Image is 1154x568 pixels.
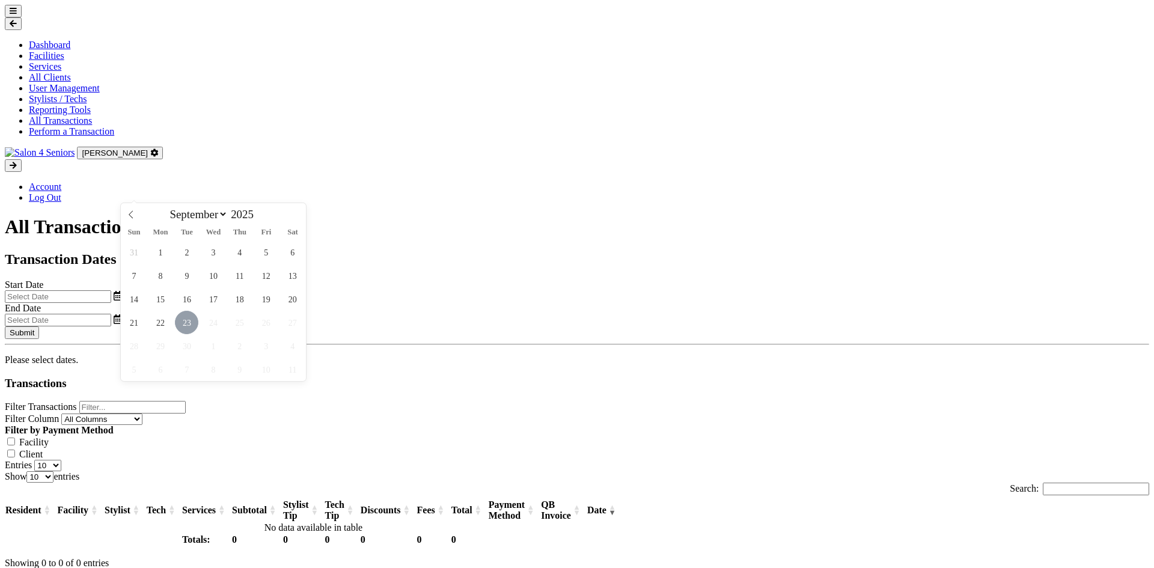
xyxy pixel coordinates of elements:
[5,314,111,326] input: Select Date
[182,499,231,522] th: Services: activate to sort column ascending
[1043,483,1149,495] input: Search:
[29,126,114,136] a: Perform a Transaction
[5,147,75,158] img: Salon 4 Seniors
[29,61,61,72] a: Services
[279,228,306,236] span: Sat
[29,72,71,82] a: All Clients
[148,334,172,358] span: September 29, 2025
[201,311,225,334] span: September 24, 2025
[19,449,43,459] label: Client
[5,303,41,313] label: End Date
[122,358,145,381] span: October 5, 2025
[146,499,182,522] th: Tech: activate to sort column ascending
[228,264,251,287] span: September 11, 2025
[325,499,360,522] th: Tech Tip: activate to sort column ascending
[175,311,198,334] span: September 23, 2025
[121,228,147,236] span: Sun
[5,522,622,534] td: No data available in table
[281,311,304,334] span: September 27, 2025
[29,50,64,61] a: Facilities
[114,314,122,325] a: toggle
[1010,483,1149,493] label: Search:
[5,377,1149,390] h3: Transactions
[148,264,172,287] span: September 8, 2025
[26,471,53,483] select: Showentries
[200,228,227,236] span: Wed
[29,192,61,203] a: Log Out
[254,358,278,381] span: October 10, 2025
[148,358,172,381] span: October 6, 2025
[182,534,210,545] strong: Totals:
[201,358,225,381] span: October 8, 2025
[122,311,145,334] span: September 21, 2025
[228,240,251,264] span: September 4, 2025
[175,334,198,358] span: September 30, 2025
[175,264,198,287] span: September 9, 2025
[5,414,59,424] label: Filter Column
[165,207,228,221] select: Month
[231,534,282,546] th: 0
[29,115,92,126] a: All Transactions
[282,534,325,546] th: 0
[174,228,200,236] span: Tue
[5,216,1149,238] h1: All Transactions
[79,401,186,414] input: Filter...
[228,287,251,311] span: September 18, 2025
[82,148,148,157] span: [PERSON_NAME]
[281,264,304,287] span: September 13, 2025
[5,425,114,435] strong: Filter by Payment Method
[122,334,145,358] span: September 28, 2025
[175,287,198,311] span: September 16, 2025
[77,147,162,159] button: [PERSON_NAME]
[360,534,417,546] th: 0
[148,287,172,311] span: September 15, 2025
[122,287,145,311] span: September 14, 2025
[282,499,325,522] th: Stylist Tip: activate to sort column ascending
[254,264,278,287] span: September 12, 2025
[540,499,587,522] th: QB Invoice: activate to sort column ascending
[201,287,225,311] span: September 17, 2025
[228,358,251,381] span: October 9, 2025
[228,311,251,334] span: September 25, 2025
[5,251,1149,267] h2: Transaction Dates
[201,334,225,358] span: October 1, 2025
[114,291,122,301] a: toggle
[148,240,172,264] span: September 1, 2025
[5,326,39,339] button: Submit
[5,471,79,481] label: Show entries
[325,534,360,546] th: 0
[587,499,622,522] th: Date: activate to sort column ascending
[281,287,304,311] span: September 20, 2025
[254,240,278,264] span: September 5, 2025
[57,499,105,522] th: Facility: activate to sort column ascending
[281,358,304,381] span: October 11, 2025
[104,499,146,522] th: Stylist: activate to sort column ascending
[254,311,278,334] span: September 26, 2025
[281,334,304,358] span: October 4, 2025
[417,534,451,546] th: 0
[122,240,145,264] span: August 31, 2025
[29,83,100,93] a: User Management
[175,358,198,381] span: October 7, 2025
[228,334,251,358] span: October 2, 2025
[228,208,262,221] input: Year
[5,290,111,303] input: Select Date
[29,40,70,50] a: Dashboard
[5,460,32,470] label: Entries
[148,311,172,334] span: September 22, 2025
[417,499,451,522] th: Fees: activate to sort column ascending
[5,499,57,522] th: Resident: activate to sort column ascending
[175,240,198,264] span: September 2, 2025
[5,279,43,290] label: Start Date
[360,499,417,522] th: Discounts: activate to sort column ascending
[29,182,61,192] a: Account
[147,228,174,236] span: Mon
[281,240,304,264] span: September 6, 2025
[451,499,488,522] th: Total: activate to sort column ascending
[5,355,1149,365] p: Please select dates.
[201,264,225,287] span: September 10, 2025
[231,499,282,522] th: Subtotal: activate to sort column ascending
[227,228,253,236] span: Thu
[254,287,278,311] span: September 19, 2025
[5,402,77,412] label: Filter Transactions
